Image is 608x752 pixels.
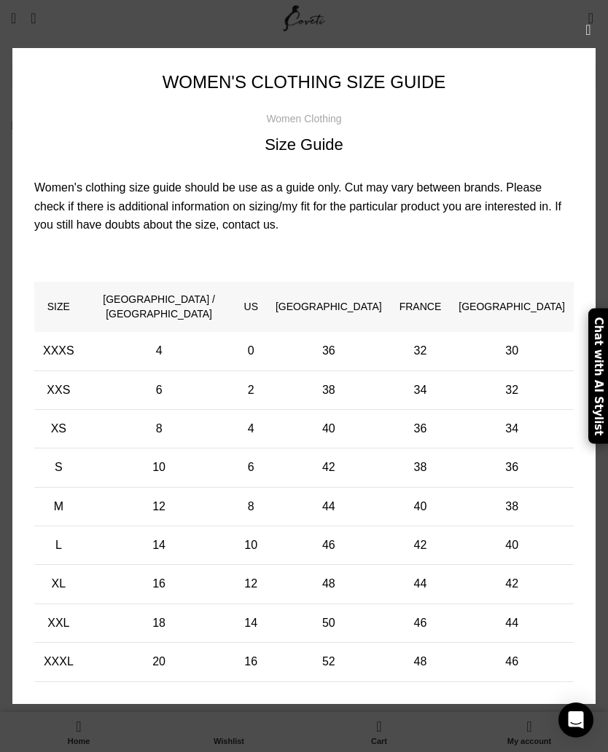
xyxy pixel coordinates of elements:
td: 36 [267,332,391,371]
td: 10 [235,526,267,565]
td: 36 [391,409,451,448]
td: 48 [391,643,451,681]
td: 40 [391,487,451,526]
td: [GEOGRAPHIC_DATA] / [GEOGRAPHIC_DATA] [83,282,235,332]
td: 34 [391,371,451,409]
td: 12 [235,565,267,603]
td: 10 [83,448,235,487]
td: 46 [267,526,391,565]
td: 46 [391,603,451,642]
td: 34 [450,409,574,448]
td: S [34,448,83,487]
button: × [570,12,607,48]
td: 42 [450,565,574,603]
td: 44 [391,565,451,603]
td: 18 [83,603,235,642]
p: Women's clothing size guide should be use as a guide only. Cut may vary between brands. Please ch... [34,178,574,234]
td: 2 [235,371,267,409]
td: 30 [450,332,574,371]
div: Open Intercom Messenger [558,702,593,737]
td: 8 [83,409,235,448]
td: 40 [450,526,574,565]
td: [GEOGRAPHIC_DATA] [267,282,391,332]
td: 46 [450,643,574,681]
td: XS [34,409,83,448]
td: XXXL [34,643,83,681]
td: 32 [391,332,451,371]
td: 14 [235,603,267,642]
td: 48 [267,565,391,603]
td: XL [34,565,83,603]
td: 40 [267,409,391,448]
td: [GEOGRAPHIC_DATA] [450,282,574,332]
td: 16 [83,565,235,603]
td: 36 [450,448,574,487]
td: XXXS [34,332,83,371]
td: 38 [267,371,391,409]
td: 0 [235,332,267,371]
div: Women Clothing [266,111,341,127]
td: 32 [450,371,574,409]
td: XXS [34,371,83,409]
td: M [34,487,83,526]
td: 42 [267,448,391,487]
td: 12 [83,487,235,526]
td: 16 [235,643,267,681]
td: 6 [235,448,267,487]
td: 6 [83,371,235,409]
h4: Women's clothing size guide [34,70,574,95]
td: 42 [391,526,451,565]
td: 14 [83,526,235,565]
td: 50 [267,603,391,642]
td: XXL [34,603,83,642]
td: US [235,282,267,332]
td: 38 [450,487,574,526]
td: 4 [235,409,267,448]
td: 44 [267,487,391,526]
td: 38 [391,448,451,487]
td: 8 [235,487,267,526]
td: Size [34,282,83,332]
td: 44 [450,603,574,642]
td: France [391,282,451,332]
td: 52 [267,643,391,681]
h4: Size Guide [265,134,343,157]
td: L [34,526,83,565]
td: 4 [83,332,235,371]
td: 20 [83,643,235,681]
